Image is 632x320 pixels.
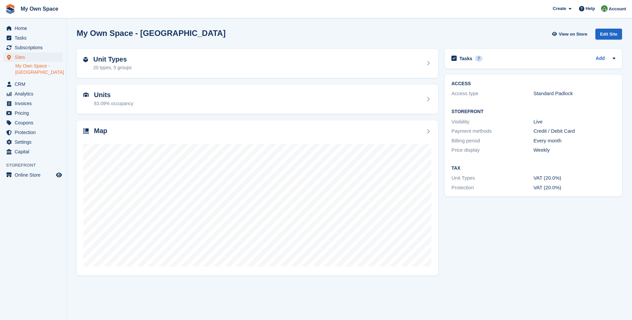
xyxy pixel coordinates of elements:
span: Analytics [15,89,55,98]
div: 7 [475,56,483,62]
div: Edit Site [595,29,622,40]
div: Access type [451,90,533,97]
span: Protection [15,128,55,137]
div: Credit / Debit Card [533,127,615,135]
div: Unit Types [451,174,533,182]
span: Online Store [15,170,55,180]
span: Capital [15,147,55,156]
h2: Unit Types [93,56,132,63]
a: Map [77,120,438,276]
a: Preview store [55,171,63,179]
div: Payment methods [451,127,533,135]
span: Home [15,24,55,33]
div: VAT (20.0%) [533,174,615,182]
div: Live [533,118,615,126]
a: Units 83.09% occupancy [77,84,438,114]
h2: Tax [451,166,615,171]
div: VAT (20.0%) [533,184,615,192]
span: Create [553,5,566,12]
span: CRM [15,80,55,89]
div: 83.09% occupancy [94,100,133,107]
span: Subscriptions [15,43,55,52]
a: menu [3,24,63,33]
a: menu [3,170,63,180]
img: Paula Harris [601,5,608,12]
img: map-icn-33ee37083ee616e46c38cad1a60f524a97daa1e2b2c8c0bc3eb3415660979fc1.svg [83,128,89,134]
span: Invoices [15,99,55,108]
a: menu [3,53,63,62]
span: Tasks [15,33,55,43]
a: Add [596,55,605,63]
a: Edit Site [595,29,622,42]
div: Price display [451,146,533,154]
div: 20 types, 5 groups [93,64,132,71]
a: menu [3,99,63,108]
a: menu [3,33,63,43]
a: menu [3,108,63,118]
span: Storefront [6,162,66,169]
span: Coupons [15,118,55,127]
img: unit-icn-7be61d7bf1b0ce9d3e12c5938cc71ed9869f7b940bace4675aadf7bd6d80202e.svg [83,92,89,97]
a: menu [3,147,63,156]
a: menu [3,137,63,147]
h2: My Own Space - [GEOGRAPHIC_DATA] [77,29,226,38]
span: Sites [15,53,55,62]
a: menu [3,80,63,89]
div: Visibility [451,118,533,126]
div: Protection [451,184,533,192]
span: Settings [15,137,55,147]
a: menu [3,118,63,127]
a: Unit Types 20 types, 5 groups [77,49,438,78]
span: Account [609,6,626,12]
span: Help [586,5,595,12]
img: unit-type-icn-2b2737a686de81e16bb02015468b77c625bbabd49415b5ef34ead5e3b44a266d.svg [83,57,88,62]
a: My Own Space [18,3,61,14]
h2: ACCESS [451,81,615,86]
div: Billing period [451,137,533,145]
h2: Storefront [451,109,615,114]
h2: Map [94,127,107,135]
a: View on Store [551,29,590,40]
h2: Tasks [459,56,472,62]
div: Standard Padlock [533,90,615,97]
span: View on Store [559,31,587,38]
a: menu [3,89,63,98]
a: menu [3,128,63,137]
div: Weekly [533,146,615,154]
h2: Units [94,91,133,99]
a: My Own Space - [GEOGRAPHIC_DATA] [15,63,63,76]
a: menu [3,43,63,52]
span: Pricing [15,108,55,118]
div: Every month [533,137,615,145]
img: stora-icon-8386f47178a22dfd0bd8f6a31ec36ba5ce8667c1dd55bd0f319d3a0aa187defe.svg [5,4,15,14]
